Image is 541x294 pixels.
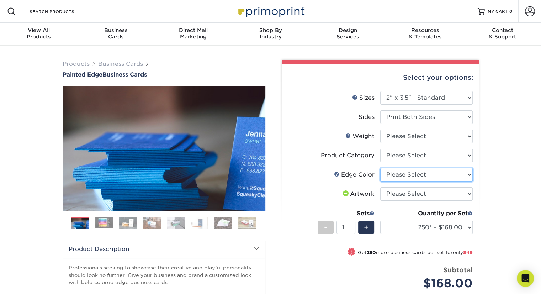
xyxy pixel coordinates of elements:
[517,270,534,287] div: Open Intercom Messenger
[324,222,327,233] span: -
[29,7,98,16] input: SEARCH PRODUCTS.....
[63,240,265,258] h2: Product Description
[321,151,375,160] div: Product Category
[309,27,386,40] div: Services
[386,275,473,292] div: $168.00
[463,250,473,255] span: $49
[63,71,102,78] span: Painted Edge
[77,27,154,33] span: Business
[464,23,541,46] a: Contact& Support
[232,27,309,33] span: Shop By
[309,23,386,46] a: DesignServices
[232,27,309,40] div: Industry
[386,23,463,46] a: Resources& Templates
[143,217,161,229] img: Business Cards 04
[167,217,185,229] img: Business Cards 05
[155,27,232,40] div: Marketing
[232,23,309,46] a: Shop ByIndustry
[309,27,386,33] span: Design
[238,217,256,229] img: Business Cards 08
[63,71,265,78] a: Painted EdgeBusiness Cards
[63,61,90,67] a: Products
[488,9,508,15] span: MY CART
[77,27,154,40] div: Cards
[98,61,143,67] a: Business Cards
[191,217,208,229] img: Business Cards 06
[155,23,232,46] a: Direct MailMarketing
[235,4,306,19] img: Primoprint
[464,27,541,40] div: & Support
[386,27,463,33] span: Resources
[352,94,375,102] div: Sizes
[341,190,375,198] div: Artwork
[443,266,473,274] strong: Subtotal
[386,27,463,40] div: & Templates
[287,64,473,91] div: Select your options:
[453,250,473,255] span: only
[364,222,368,233] span: +
[509,9,513,14] span: 0
[318,209,375,218] div: Sets
[2,272,60,292] iframe: Google Customer Reviews
[63,71,265,78] h1: Business Cards
[334,170,375,179] div: Edge Color
[350,248,352,256] span: !
[464,27,541,33] span: Contact
[119,217,137,229] img: Business Cards 03
[380,209,473,218] div: Quantity per Set
[358,250,473,257] small: Get more business cards per set for
[345,132,375,141] div: Weight
[95,217,113,228] img: Business Cards 02
[367,250,376,255] strong: 250
[359,113,375,121] div: Sides
[155,27,232,33] span: Direct Mail
[77,23,154,46] a: BusinessCards
[214,217,232,229] img: Business Cards 07
[71,214,89,232] img: Business Cards 01
[63,47,265,250] img: Painted Edge 01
